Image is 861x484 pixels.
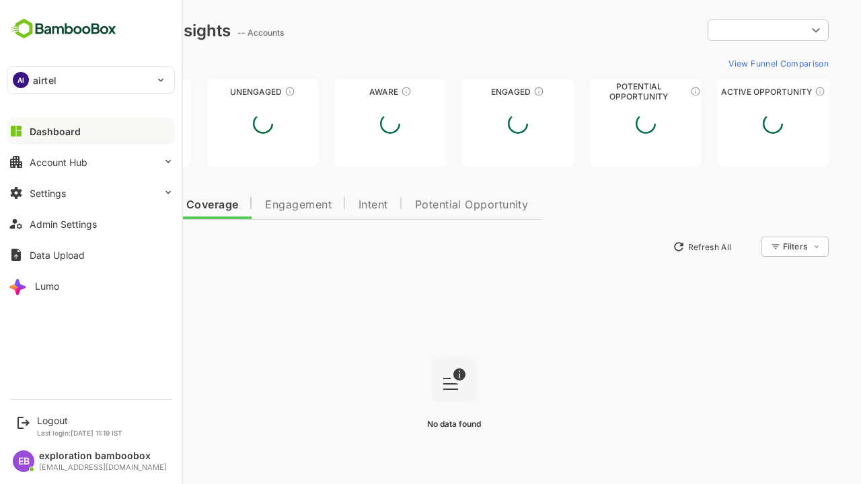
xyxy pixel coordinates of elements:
[32,21,184,40] div: Dashboard Insights
[643,86,654,97] div: These accounts are MQAs and can be passed on to Inside Sales
[37,415,122,426] div: Logout
[7,210,175,237] button: Admin Settings
[7,179,175,206] button: Settings
[7,241,175,268] button: Data Upload
[30,218,97,230] div: Admin Settings
[160,87,272,97] div: Unengaged
[368,200,482,210] span: Potential Opportunity
[7,16,120,42] img: BambooboxFullLogoMark.5f36c76dfaba33ec1ec1367b70bb1252.svg
[354,86,365,97] div: These accounts have just entered the buying cycle and need further nurturing
[37,429,122,437] p: Last login: [DATE] 11:19 IST
[32,87,144,97] div: Unreached
[35,280,59,292] div: Lumo
[39,450,167,462] div: exploration bamboobox
[676,52,782,74] button: View Funnel Comparison
[620,236,690,257] button: Refresh All
[39,463,167,472] div: [EMAIL_ADDRESS][DOMAIN_NAME]
[311,200,341,210] span: Intent
[287,87,399,97] div: Aware
[543,87,654,97] div: Potential Opportunity
[661,18,782,42] div: ​
[46,200,191,210] span: Data Quality and Coverage
[380,419,434,429] span: No data found
[33,73,57,87] p: airtel
[7,272,175,299] button: Lumo
[30,249,85,261] div: Data Upload
[415,87,527,97] div: Engaged
[30,157,87,168] div: Account Hub
[7,118,175,145] button: Dashboard
[30,188,66,199] div: Settings
[110,86,120,97] div: These accounts have not been engaged with for a defined time period
[735,235,782,259] div: Filters
[736,241,760,251] div: Filters
[670,87,782,97] div: Active Opportunity
[13,450,34,472] div: EB
[486,86,497,97] div: These accounts are warm, further nurturing would qualify them to MQAs
[7,67,174,93] div: AIairtel
[7,149,175,175] button: Account Hub
[218,200,285,210] span: Engagement
[190,28,241,38] ag: -- Accounts
[768,86,778,97] div: These accounts have open opportunities which might be at any of the Sales Stages
[32,235,130,259] button: New Insights
[13,72,29,88] div: AI
[237,86,248,97] div: These accounts have not shown enough engagement and need nurturing
[30,126,81,137] div: Dashboard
